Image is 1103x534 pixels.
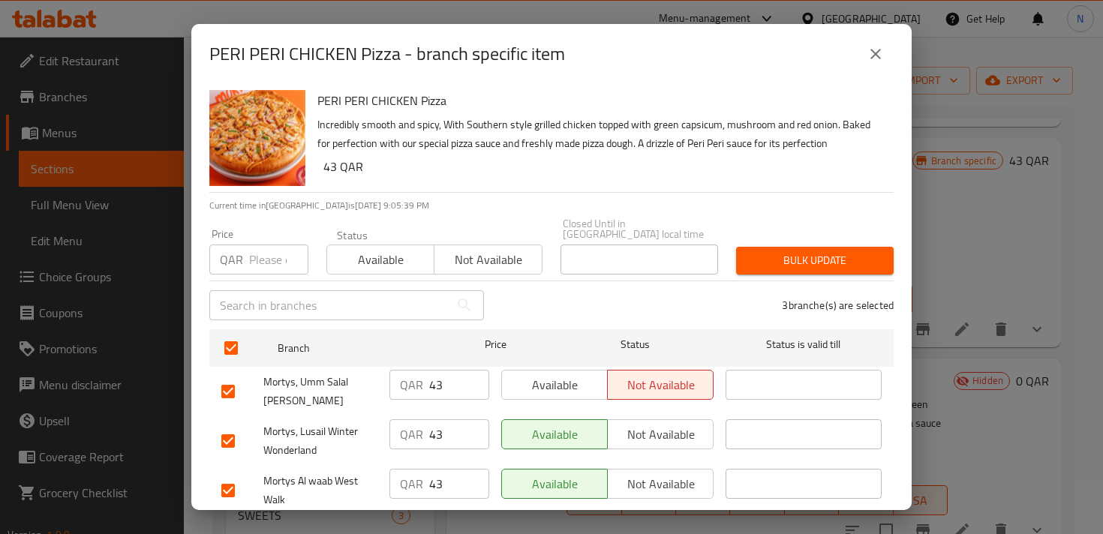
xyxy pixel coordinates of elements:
[209,90,305,186] img: PERI PERI CHICKEN Pizza
[429,419,489,449] input: Please enter price
[278,339,434,358] span: Branch
[508,424,602,445] span: Available
[607,469,714,499] button: Not available
[607,419,714,449] button: Not available
[501,469,608,499] button: Available
[607,370,714,400] button: Not available
[263,472,377,509] span: Mortys Al waab West Walk
[429,469,489,499] input: Please enter price
[614,473,708,495] span: Not available
[501,370,608,400] button: Available
[209,42,565,66] h2: PERI PERI CHICKEN Pizza - branch specific item
[508,374,602,396] span: Available
[323,156,882,177] h6: 43 QAR
[249,244,308,274] input: Please enter price
[614,374,708,396] span: Not available
[558,335,714,354] span: Status
[209,290,449,320] input: Search in branches
[317,90,882,111] h6: PERI PERI CHICKEN Pizza
[440,249,536,271] span: Not available
[501,419,608,449] button: Available
[726,335,882,354] span: Status is valid till
[782,298,894,313] p: 3 branche(s) are selected
[220,250,243,268] p: QAR
[429,370,489,400] input: Please enter price
[748,251,882,270] span: Bulk update
[400,376,423,394] p: QAR
[263,422,377,460] span: Mortys, Lusail Winter Wonderland
[446,335,545,354] span: Price
[614,424,708,445] span: Not available
[400,425,423,443] p: QAR
[434,244,542,274] button: Not available
[400,475,423,493] p: QAR
[736,247,894,274] button: Bulk update
[263,373,377,410] span: Mortys, Umm Salal [PERSON_NAME]
[508,473,602,495] span: Available
[333,249,428,271] span: Available
[209,199,894,212] p: Current time in [GEOGRAPHIC_DATA] is [DATE] 9:05:39 PM
[326,244,434,274] button: Available
[858,36,894,72] button: close
[317,115,882,153] p: Incredibly smooth and spicy, With Southern style grilled chicken topped with green capsicum, mush...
